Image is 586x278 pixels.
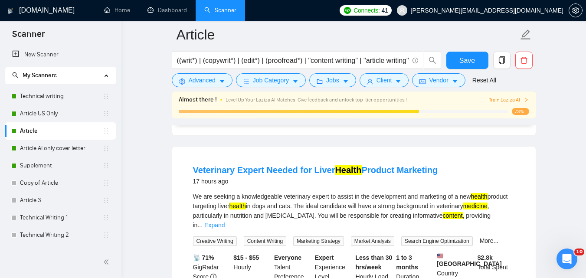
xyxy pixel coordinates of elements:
span: Vendor [429,75,448,85]
mark: medicine [463,203,488,209]
img: logo [7,4,13,18]
mark: content [443,212,463,219]
span: user [367,78,373,85]
img: upwork-logo.png [344,7,351,14]
button: userClientcaret-down [360,73,409,87]
a: Article 3 [20,192,103,209]
span: 10 [574,249,584,255]
span: folder [317,78,323,85]
span: holder [103,145,110,152]
span: Almost there ! [179,95,217,105]
span: setting [179,78,185,85]
span: 41 [382,6,388,15]
span: Jobs [326,75,339,85]
span: ... [197,222,203,229]
li: Copy of Article [5,174,116,192]
span: Level Up Your Laziza AI Matches! Give feedback and unlock top-tier opportunities ! [226,97,407,103]
span: right [524,97,529,102]
span: Advanced [189,75,216,85]
span: holder [103,232,110,239]
li: Article US Only [5,105,116,122]
a: dashboardDashboard [147,7,187,14]
span: delete [516,56,532,64]
span: Creative Writing [193,236,237,246]
a: Article [20,122,103,140]
a: Reset All [472,75,496,85]
div: 17 hours ago [193,176,438,186]
span: Content Writing [244,236,286,246]
mark: health [471,193,488,200]
input: Scanner name... [177,24,518,46]
span: Client [376,75,392,85]
span: caret-down [343,78,349,85]
a: New Scanner [12,46,109,63]
span: holder [103,214,110,221]
a: Copy of Article [20,174,103,192]
mark: Health [335,165,361,175]
span: Scanner [5,28,52,46]
span: Market Analysis [351,236,394,246]
a: Supplement [20,157,103,174]
button: setting [569,3,583,17]
span: Job Category [253,75,289,85]
button: folderJobscaret-down [309,73,356,87]
span: Connects: [354,6,380,15]
li: Technical Writing 3 [5,244,116,261]
span: double-left [103,258,112,266]
input: Search Freelance Jobs... [177,55,409,66]
span: search [424,56,441,64]
a: Expand [204,222,225,229]
li: Article AI only cover letter [5,140,116,157]
a: Technical Writing 2 [20,226,103,244]
span: holder [103,197,110,204]
a: searchScanner [204,7,236,14]
span: Search Engine Optimization [401,236,473,246]
mark: health [229,203,246,209]
b: Expert [315,254,334,261]
a: Technical writing [20,88,103,105]
span: My Scanners [12,72,57,79]
a: setting [569,7,583,14]
a: Article AI only cover letter [20,140,103,157]
span: holder [103,110,110,117]
button: barsJob Categorycaret-down [236,73,306,87]
button: copy [493,52,511,69]
span: My Scanners [23,72,57,79]
iframe: Intercom live chat [557,249,577,269]
li: Technical Writing 2 [5,226,116,244]
span: holder [103,180,110,186]
li: Article [5,122,116,140]
span: info-circle [412,58,418,63]
div: We are seeking a knowledgeable veterinary expert to assist in the development and marketing of a ... [193,192,515,230]
button: Save [446,52,488,69]
button: search [424,52,441,69]
li: Article 3 [5,192,116,209]
button: Train Laziza AI [489,96,529,104]
b: 📡 71% [193,254,214,261]
li: Supplement [5,157,116,174]
li: Technical Writing 1 [5,209,116,226]
b: [GEOGRAPHIC_DATA] [437,253,502,267]
b: $15 - $55 [233,254,259,261]
button: settingAdvancedcaret-down [172,73,232,87]
button: delete [515,52,533,69]
b: 1 to 3 months [396,254,418,271]
li: New Scanner [5,46,116,63]
b: Everyone [274,254,301,261]
a: Veterinary Expert Needed for LiverHealthProduct Marketing [193,165,438,175]
span: caret-down [219,78,225,85]
span: caret-down [292,78,298,85]
span: bars [243,78,249,85]
span: idcard [419,78,426,85]
span: edit [520,29,531,40]
b: Less than 30 hrs/week [356,254,393,271]
span: setting [569,7,582,14]
a: More... [480,237,499,244]
span: holder [103,128,110,134]
button: idcardVendorcaret-down [412,73,465,87]
a: Article US Only [20,105,103,122]
span: search [12,72,18,78]
span: Marketing Strategy [293,236,344,246]
span: Save [459,55,475,66]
